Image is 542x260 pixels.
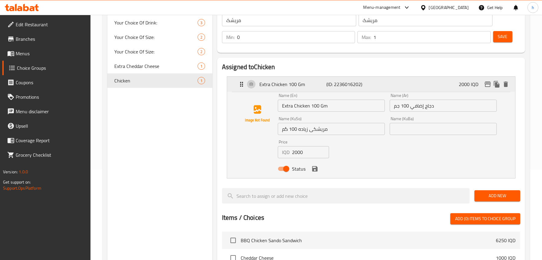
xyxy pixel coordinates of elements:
span: Edit Restaurant [16,21,86,28]
div: Choices [198,19,205,26]
span: Choice Groups [17,64,86,72]
a: Branches [2,32,90,46]
span: Your Choice Of Drink: [115,19,198,26]
span: 1.0.0 [19,168,28,176]
div: Choices [198,77,205,84]
span: Menu disclaimer [16,108,86,115]
div: Your Choice Of Size:2 [107,30,212,44]
span: Coverage Report [16,137,86,144]
li: ExpandExtra Chicken 100 GmName (En)Name (Ar)Name (KuSo)Name (KuBa)PriceIQDStatussave [222,74,520,181]
div: Chicken1 [107,73,212,88]
img: Extra Chicken 100 Gm [238,95,277,133]
h2: Items / Choices [222,213,264,222]
span: BBQ Chicken Sando Sandwich [241,237,496,244]
span: 1 [198,63,205,69]
a: Edit Restaurant [2,17,90,32]
p: Min: [226,34,235,41]
span: Status [292,165,306,172]
span: Grocery Checklist [16,151,86,159]
button: duplicate [492,80,501,89]
button: delete [501,80,510,89]
div: Choices [198,34,205,41]
span: Your Choice Of Size: [115,34,198,41]
span: Upsell [16,122,86,130]
p: (ID: 2236016202) [326,81,371,88]
a: Menu disclaimer [2,104,90,119]
a: Coverage Report [2,133,90,148]
span: 3 [198,20,205,26]
a: Menus [2,46,90,61]
span: Coupons [16,79,86,86]
span: Branches [16,35,86,43]
input: Enter name KuBa [390,123,497,135]
span: Get support on: [3,178,31,186]
div: [GEOGRAPHIC_DATA] [429,4,469,11]
a: Coupons [2,75,90,90]
span: Extra Cheddar Cheese [115,63,198,70]
input: Enter name En [278,100,385,112]
span: Menus [16,50,86,57]
div: Choices [198,63,205,70]
span: Select choice [227,234,239,247]
h2: Assigned to Chicken [222,63,520,72]
div: Your Choice Of Drink:3 [107,15,212,30]
input: Enter name Ar [390,100,497,112]
button: Save [493,31,512,42]
p: IQD [282,149,290,156]
span: 2 [198,49,205,55]
span: Add New [479,192,515,200]
a: Grocery Checklist [2,148,90,162]
p: Max: [362,34,371,41]
a: Support.OpsPlatform [3,184,41,192]
span: Chicken [115,77,198,84]
div: Choices [198,48,205,55]
button: Add New [474,190,520,201]
div: Extra Cheddar Cheese1 [107,59,212,73]
button: save [310,164,319,173]
p: 2000 IQD [459,81,483,88]
div: Your Choice Of Size:2 [107,44,212,59]
button: edit [483,80,492,89]
p: Extra Chicken 100 Gm [259,81,327,88]
div: Expand [227,77,515,92]
input: search [222,188,470,204]
span: 1 [198,78,205,84]
span: Version: [3,168,18,176]
span: Save [498,33,508,40]
a: Upsell [2,119,90,133]
span: Promotions [16,93,86,101]
span: h [532,4,534,11]
span: Add (0) items to choice group [455,215,515,223]
span: 2 [198,34,205,40]
span: Your Choice Of Size: [115,48,198,55]
div: Menu-management [363,4,401,11]
a: Promotions [2,90,90,104]
button: Add (0) items to choice group [450,213,520,224]
input: Enter name KuSo [278,123,385,135]
input: Please enter price [292,146,329,158]
a: Choice Groups [2,61,90,75]
p: 6250 IQD [496,237,515,244]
